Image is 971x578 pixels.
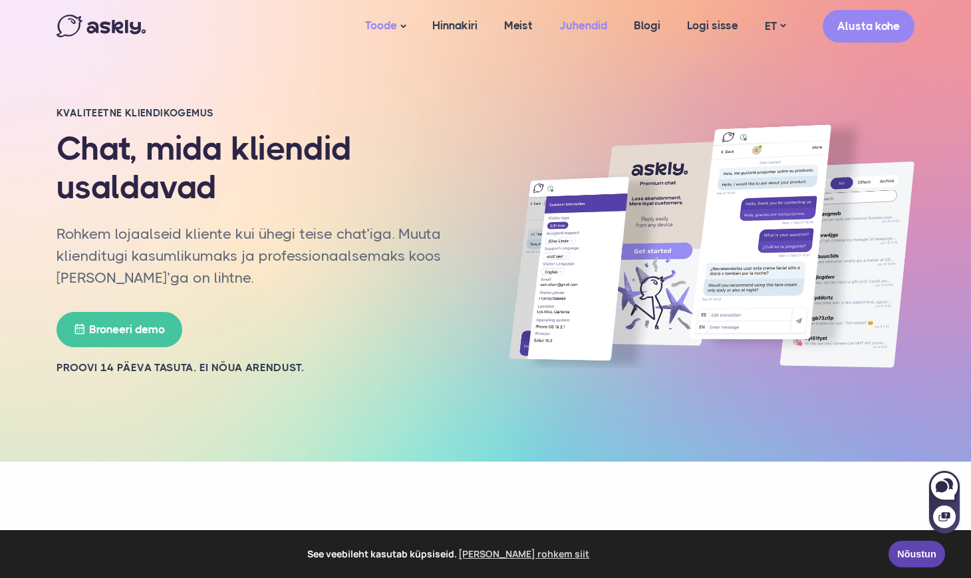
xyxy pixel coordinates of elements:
h2: Kvaliteetne kliendikogemus [57,106,462,120]
img: Askly vestlusaken [509,120,914,368]
a: Alusta kohe [823,10,914,43]
img: Askly [57,15,146,37]
h2: Proovi 14 päeva tasuta. Ei nõua arendust. [57,361,462,375]
a: learn more about cookies [457,544,592,564]
h1: Chat, mida kliendid usaldavad [57,130,462,206]
span: See veebileht kasutab küpsiseid. [19,544,879,564]
a: ET [752,17,799,36]
iframe: Askly chat [928,468,961,535]
a: Broneeri demo [57,312,182,347]
p: Rohkem lojaalseid kliente kui ühegi teise chat’iga. Muuta klienditugi kasumlikumaks ja profession... [57,223,462,289]
a: Nõustun [889,541,945,567]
